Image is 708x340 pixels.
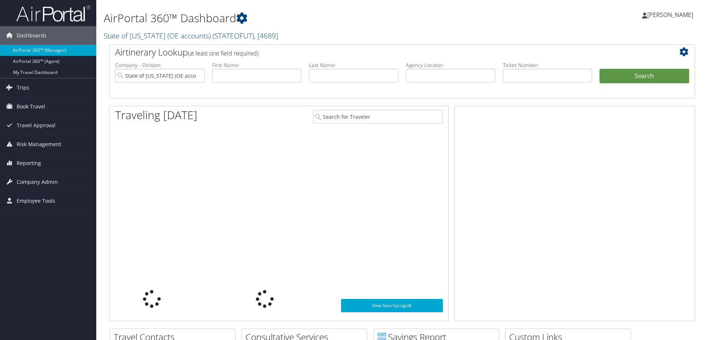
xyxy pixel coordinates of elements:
[104,31,278,41] a: State of [US_STATE] (OE accounts)
[254,31,278,41] span: , [ 4689 ]
[16,5,90,22] img: airportal-logo.png
[17,173,58,191] span: Company Admin
[313,110,443,124] input: Search for Traveler
[647,11,693,19] span: [PERSON_NAME]
[17,192,55,210] span: Employee Tools
[115,107,197,123] h1: Traveling [DATE]
[188,49,258,57] span: (at least one field required)
[309,61,398,69] label: Last Name:
[212,61,302,69] label: First Name:
[600,69,689,84] button: Search
[115,61,205,69] label: Company - Division:
[17,97,45,116] span: Book Travel
[642,4,701,26] a: [PERSON_NAME]
[213,31,254,41] span: ( STATEOFUT )
[341,299,443,312] a: View SecurityLogic®
[17,154,41,172] span: Reporting
[406,61,495,69] label: Agency Locator:
[115,46,640,58] h2: Airtinerary Lookup
[17,116,56,135] span: Travel Approval
[17,26,47,45] span: Dashboards
[104,10,502,26] h1: AirPortal 360™ Dashboard
[17,78,29,97] span: Trips
[503,61,592,69] label: Ticket Number:
[17,135,61,154] span: Risk Management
